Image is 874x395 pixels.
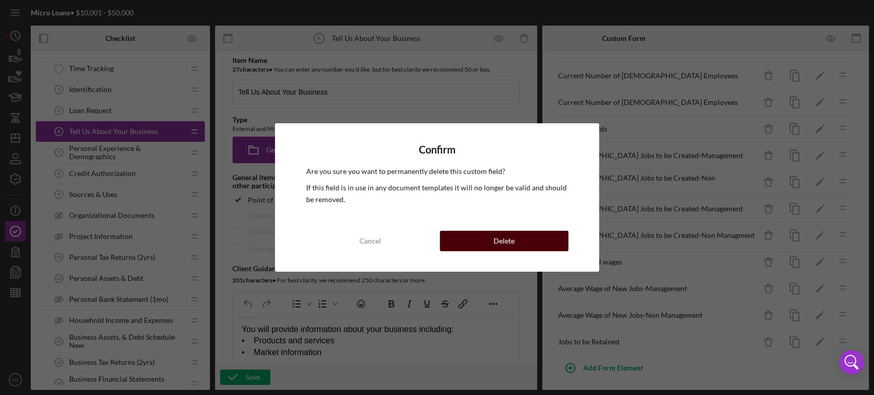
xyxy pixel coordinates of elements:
[440,231,568,251] button: Delete
[494,231,515,251] div: Delete
[306,182,568,205] p: If this field is in use in any document templates it will no longer be valid and should be removed.
[306,231,434,251] button: Cancel
[306,166,568,177] p: Are you sure you want to permanently delete this custom field?
[8,8,276,65] div: You will provide information about your business including: • Products and services • Market info...
[839,350,864,375] div: Open Intercom Messenger
[359,231,381,251] div: Cancel
[306,144,568,156] h4: Confirm
[8,8,276,65] body: Rich Text Area. Press ALT-0 for help.
[97,55,152,64] strong: business plan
